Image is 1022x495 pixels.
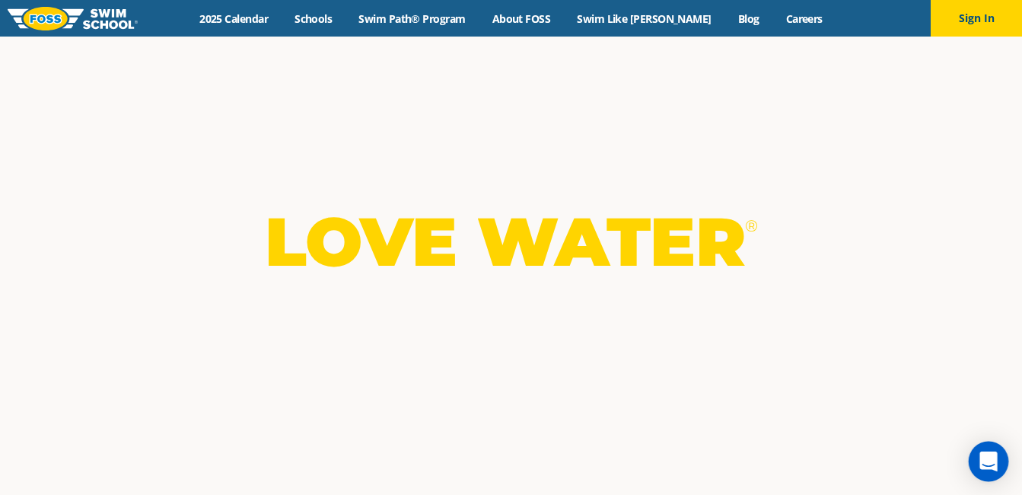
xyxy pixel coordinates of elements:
p: LOVE WATER [265,201,757,283]
a: Schools [282,11,345,26]
img: FOSS Swim School Logo [8,7,138,30]
a: Swim Like [PERSON_NAME] [564,11,725,26]
sup: ® [745,216,757,235]
a: About FOSS [479,11,564,26]
a: Careers [772,11,836,26]
div: Open Intercom Messenger [969,442,1009,482]
a: Blog [724,11,772,26]
a: Swim Path® Program [345,11,479,26]
a: 2025 Calendar [186,11,282,26]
